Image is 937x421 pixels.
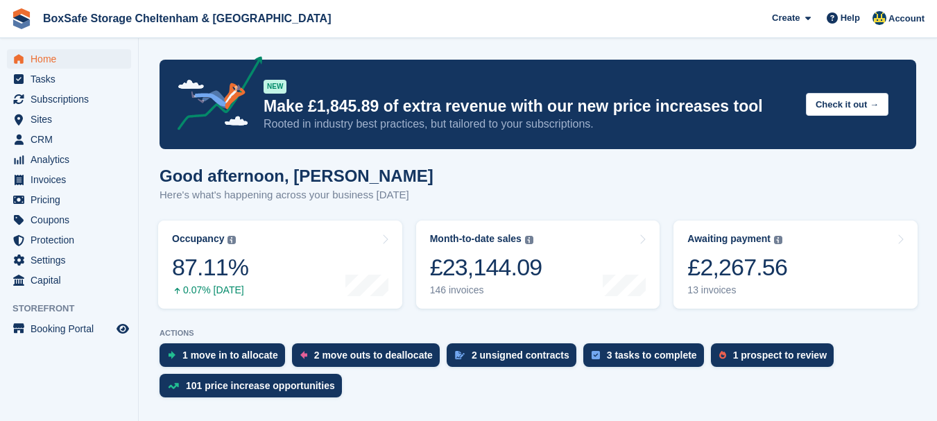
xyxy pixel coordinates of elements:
[7,250,131,270] a: menu
[158,221,402,309] a: Occupancy 87.11% 0.07% [DATE]
[687,253,787,282] div: £2,267.56
[114,320,131,337] a: Preview store
[7,130,131,149] a: menu
[182,350,278,361] div: 1 move in to allocate
[719,351,726,359] img: prospect-51fa495bee0391a8d652442698ab0144808aea92771e9ea1ae160a38d050c398.svg
[525,236,533,244] img: icon-info-grey-7440780725fd019a000dd9b08b2336e03edf1995a4989e88bcd33f0948082b44.svg
[472,350,569,361] div: 2 unsigned contracts
[264,117,795,132] p: Rooted in industry best practices, but tailored to your subscriptions.
[172,233,224,245] div: Occupancy
[7,69,131,89] a: menu
[227,236,236,244] img: icon-info-grey-7440780725fd019a000dd9b08b2336e03edf1995a4989e88bcd33f0948082b44.svg
[841,11,860,25] span: Help
[772,11,800,25] span: Create
[12,302,138,316] span: Storefront
[314,350,433,361] div: 2 move outs to deallocate
[7,170,131,189] a: menu
[416,221,660,309] a: Month-to-date sales £23,144.09 146 invoices
[711,343,841,374] a: 1 prospect to review
[774,236,782,244] img: icon-info-grey-7440780725fd019a000dd9b08b2336e03edf1995a4989e88bcd33f0948082b44.svg
[31,250,114,270] span: Settings
[166,56,263,135] img: price-adjustments-announcement-icon-8257ccfd72463d97f412b2fc003d46551f7dbcb40ab6d574587a9cd5c0d94...
[160,166,433,185] h1: Good afternoon, [PERSON_NAME]
[31,230,114,250] span: Protection
[300,351,307,359] img: move_outs_to_deallocate_icon-f764333ba52eb49d3ac5e1228854f67142a1ed5810a6f6cc68b1a99e826820c5.svg
[7,49,131,69] a: menu
[592,351,600,359] img: task-75834270c22a3079a89374b754ae025e5fb1db73e45f91037f5363f120a921f8.svg
[7,230,131,250] a: menu
[31,150,114,169] span: Analytics
[687,284,787,296] div: 13 invoices
[186,380,335,391] div: 101 price increase opportunities
[31,49,114,69] span: Home
[455,351,465,359] img: contract_signature_icon-13c848040528278c33f63329250d36e43548de30e8caae1d1a13099fd9432cc5.svg
[160,374,349,404] a: 101 price increase opportunities
[37,7,336,30] a: BoxSafe Storage Cheltenham & [GEOGRAPHIC_DATA]
[7,210,131,230] a: menu
[31,130,114,149] span: CRM
[31,110,114,129] span: Sites
[31,270,114,290] span: Capital
[168,383,179,389] img: price_increase_opportunities-93ffe204e8149a01c8c9dc8f82e8f89637d9d84a8eef4429ea346261dce0b2c0.svg
[430,253,542,282] div: £23,144.09
[168,351,175,359] img: move_ins_to_allocate_icon-fdf77a2bb77ea45bf5b3d319d69a93e2d87916cf1d5bf7949dd705db3b84f3ca.svg
[583,343,711,374] a: 3 tasks to complete
[160,187,433,203] p: Here's what's happening across your business [DATE]
[31,190,114,209] span: Pricing
[733,350,827,361] div: 1 prospect to review
[7,89,131,109] a: menu
[160,329,916,338] p: ACTIONS
[872,11,886,25] img: Kim Virabi
[31,89,114,109] span: Subscriptions
[292,343,447,374] a: 2 move outs to deallocate
[7,190,131,209] a: menu
[264,80,286,94] div: NEW
[31,170,114,189] span: Invoices
[7,270,131,290] a: menu
[687,233,771,245] div: Awaiting payment
[673,221,918,309] a: Awaiting payment £2,267.56 13 invoices
[31,69,114,89] span: Tasks
[430,233,522,245] div: Month-to-date sales
[430,284,542,296] div: 146 invoices
[31,210,114,230] span: Coupons
[447,343,583,374] a: 2 unsigned contracts
[607,350,697,361] div: 3 tasks to complete
[264,96,795,117] p: Make £1,845.89 of extra revenue with our new price increases tool
[172,253,248,282] div: 87.11%
[7,110,131,129] a: menu
[7,319,131,338] a: menu
[11,8,32,29] img: stora-icon-8386f47178a22dfd0bd8f6a31ec36ba5ce8667c1dd55bd0f319d3a0aa187defe.svg
[806,93,888,116] button: Check it out →
[31,319,114,338] span: Booking Portal
[160,343,292,374] a: 1 move in to allocate
[7,150,131,169] a: menu
[172,284,248,296] div: 0.07% [DATE]
[888,12,925,26] span: Account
